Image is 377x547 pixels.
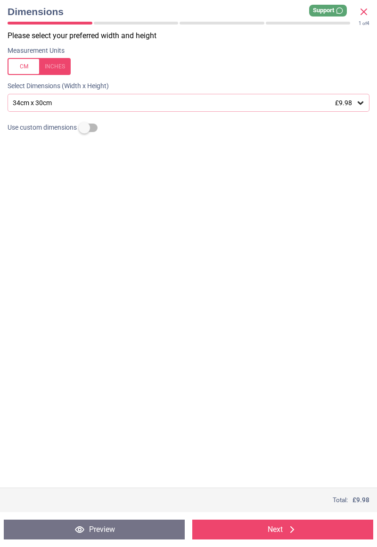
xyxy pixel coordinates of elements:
span: £9.98 [335,99,352,107]
button: Next [192,520,373,539]
span: 9.98 [356,496,369,504]
button: Preview [4,520,185,539]
p: Please select your preferred width and height [8,31,377,41]
div: 34cm x 30cm [12,99,356,107]
span: Dimensions [8,5,358,18]
div: Support [309,5,347,17]
span: £ [352,496,369,505]
label: Measurement Units [8,46,65,56]
div: of 4 [359,20,369,27]
div: Total: [8,496,369,505]
span: Use custom dimensions [8,123,77,133]
span: 1 [359,21,361,26]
